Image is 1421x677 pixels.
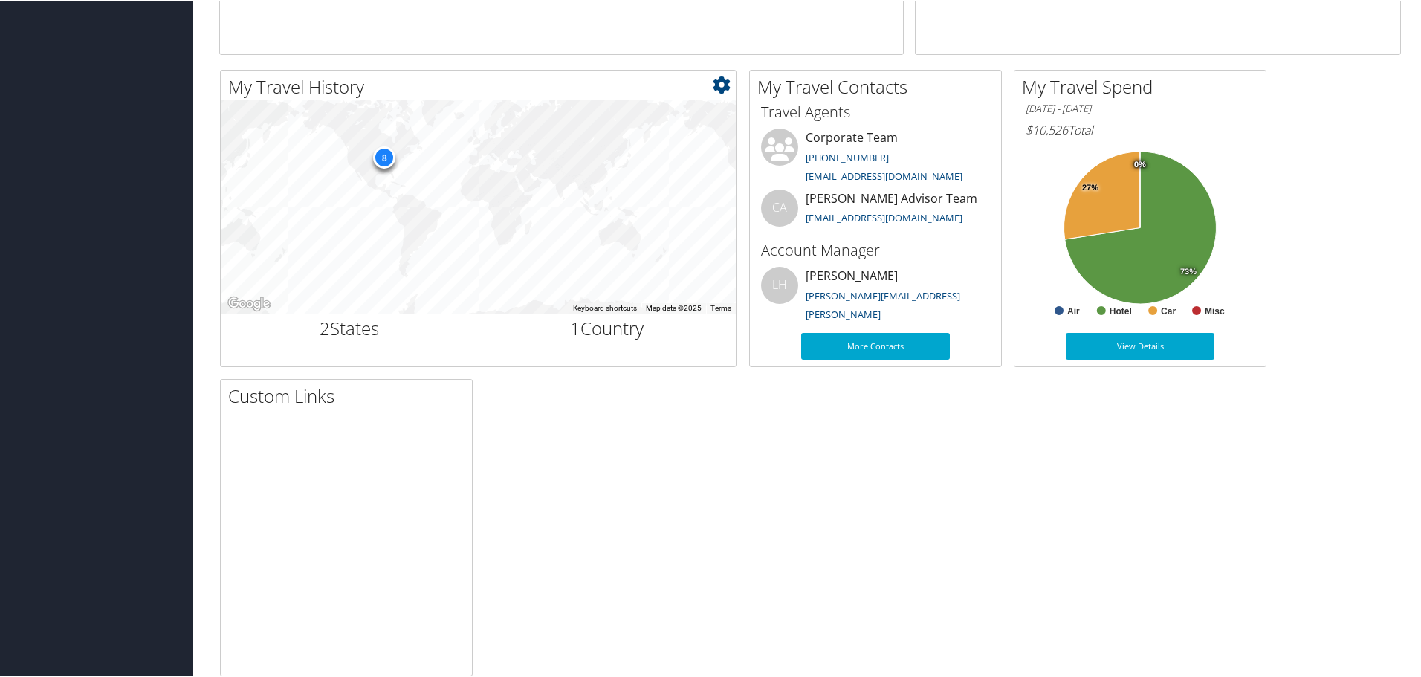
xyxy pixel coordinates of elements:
[320,314,330,339] span: 2
[806,210,962,223] a: [EMAIL_ADDRESS][DOMAIN_NAME]
[1161,305,1176,315] text: Car
[224,293,273,312] a: Open this area in Google Maps (opens a new window)
[761,188,798,225] div: CA
[570,314,580,339] span: 1
[1026,120,1068,137] span: $10,526
[754,127,997,188] li: Corporate Team
[761,265,798,302] div: LH
[1022,73,1266,98] h2: My Travel Spend
[806,168,962,181] a: [EMAIL_ADDRESS][DOMAIN_NAME]
[1110,305,1132,315] text: Hotel
[1134,159,1146,168] tspan: 0%
[490,314,725,340] h2: Country
[754,265,997,326] li: [PERSON_NAME]
[373,144,395,166] div: 8
[801,331,950,358] a: More Contacts
[806,288,960,320] a: [PERSON_NAME][EMAIL_ADDRESS][PERSON_NAME]
[761,100,990,121] h3: Travel Agents
[232,314,467,340] h2: States
[1082,182,1098,191] tspan: 27%
[1180,266,1197,275] tspan: 73%
[754,188,997,236] li: [PERSON_NAME] Advisor Team
[1026,120,1255,137] h6: Total
[1066,331,1214,358] a: View Details
[1026,100,1255,114] h6: [DATE] - [DATE]
[224,293,273,312] img: Google
[228,382,472,407] h2: Custom Links
[1205,305,1225,315] text: Misc
[1067,305,1080,315] text: Air
[646,302,702,311] span: Map data ©2025
[228,73,736,98] h2: My Travel History
[761,239,990,259] h3: Account Manager
[757,73,1001,98] h2: My Travel Contacts
[710,302,731,311] a: Terms (opens in new tab)
[806,149,889,163] a: [PHONE_NUMBER]
[573,302,637,312] button: Keyboard shortcuts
